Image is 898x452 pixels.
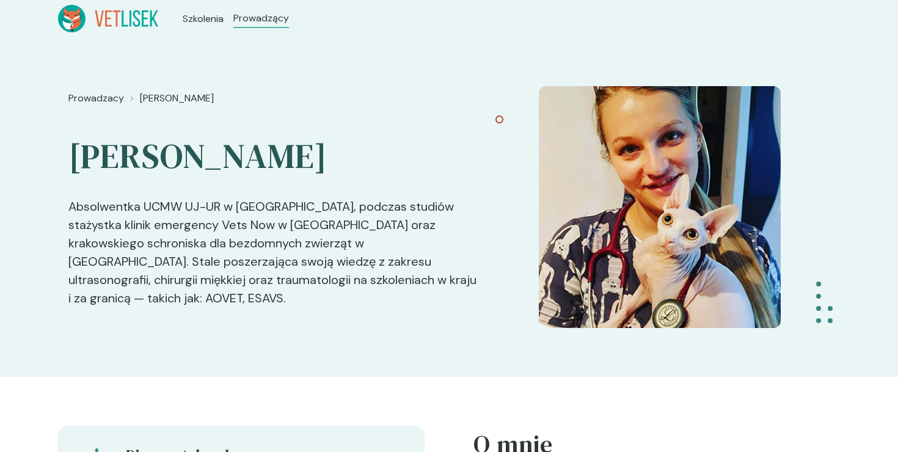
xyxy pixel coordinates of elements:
[539,86,781,328] img: 69088f02-b5a1-4b3c-a0c3-7f2feb80be74_lek-wet-lidia-nosal.png
[68,111,478,178] h2: [PERSON_NAME]
[140,91,214,106] a: [PERSON_NAME]
[68,91,124,106] a: Prowadzacy
[233,11,289,26] a: Prowadzący
[68,178,478,307] p: Absolwentka UCMW UJ-UR w [GEOGRAPHIC_DATA], podczas studiów stażystka klinik emergency Vets Now w...
[183,12,224,26] a: Szkolenia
